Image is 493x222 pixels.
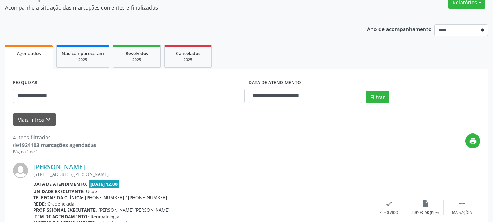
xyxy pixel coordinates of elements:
[47,201,74,207] span: Credenciada
[85,195,167,201] span: [PHONE_NUMBER] / [PHONE_NUMBER]
[13,141,96,149] div: de
[33,163,85,171] a: [PERSON_NAME]
[33,195,84,201] b: Telefone da clínica:
[176,50,200,57] span: Cancelados
[412,210,439,215] div: Exportar (PDF)
[119,57,155,63] div: 2025
[90,214,119,220] span: Reumatologia
[33,207,97,213] b: Profissional executante:
[62,57,104,63] div: 2025
[99,207,170,213] span: [PERSON_NAME] [PERSON_NAME]
[33,214,89,220] b: Item de agendamento:
[17,50,41,57] span: Agendados
[465,133,480,148] button: print
[86,188,97,195] span: Uspe
[380,210,398,215] div: Resolvido
[385,200,393,208] i: check
[13,77,38,89] label: PESQUISAR
[421,200,430,208] i: insert_drive_file
[452,210,472,215] div: Mais ações
[62,50,104,57] span: Não compareceram
[13,133,96,141] div: 4 itens filtrados
[249,77,301,89] label: DATA DE ATENDIMENTO
[44,116,52,124] i: keyboard_arrow_down
[13,113,56,126] button: Mais filtroskeyboard_arrow_down
[19,142,96,148] strong: 1924103 marcações agendadas
[126,50,148,57] span: Resolvidos
[458,200,466,208] i: 
[170,57,206,63] div: 2025
[33,171,371,177] div: [STREET_ADDRESS][PERSON_NAME]
[5,4,343,11] p: Acompanhe a situação das marcações correntes e finalizadas
[89,180,120,188] span: [DATE] 12:00
[13,149,96,155] div: Página 1 de 1
[13,163,28,178] img: img
[366,91,389,103] button: Filtrar
[367,24,432,33] p: Ano de acompanhamento
[469,137,477,145] i: print
[33,201,46,207] b: Rede:
[33,181,88,187] b: Data de atendimento:
[33,188,85,195] b: Unidade executante:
